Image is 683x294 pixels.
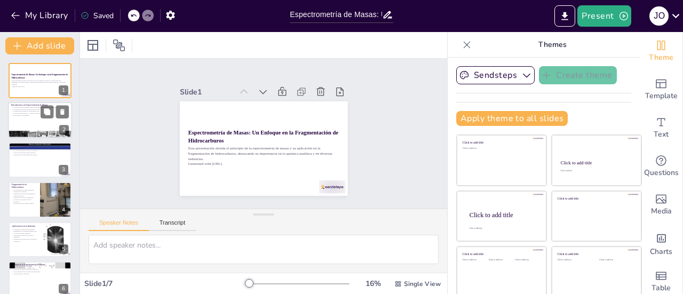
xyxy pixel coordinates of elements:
[41,106,53,118] button: Duplicate Slide
[649,5,669,27] button: J O
[12,269,68,271] p: Capacidad de analizar múltiples compuestos.
[12,149,68,152] p: CI es más suave para compuestos sensibles.
[463,259,487,261] div: Click to add text
[12,154,68,156] p: Comprender las diferencias entre métodos.
[81,11,114,21] div: Saved
[12,265,68,267] p: Alta sensibilidad en detección.
[640,70,682,109] div: Add ready made slides
[558,196,634,200] div: Click to add title
[654,129,669,140] span: Text
[12,193,37,196] p: Fragmentos proporcionan información sobre composición.
[11,113,69,115] p: Se utiliza en investigación y control de calidad.
[650,246,672,258] span: Charts
[640,147,682,186] div: Get real-time input from your audience
[12,273,68,275] p: Técnica rentable y eficiente.
[652,282,671,294] span: Table
[12,232,40,234] p: Ayuda en el análisis ambiental.
[188,161,339,166] p: Generated with [URL]
[12,203,37,205] p: Proceso esencial en análisis químico.
[84,279,247,289] div: Slide 1 / 7
[554,5,575,27] button: Export to PowerPoint
[463,252,539,256] div: Click to add title
[463,147,539,150] div: Click to add text
[12,152,68,154] p: Selección del método según la muestra.
[599,259,633,261] div: Click to add text
[12,198,37,202] p: Contribuye a construir un perfil molecular.
[640,109,682,147] div: Add text boxes
[180,87,233,97] div: Slide 1
[649,6,669,26] div: J O
[649,52,673,63] span: Theme
[12,85,68,88] p: Generated with [URL]
[11,110,69,113] p: Se separan iones según su relación masa/carga.
[12,230,40,232] p: Fundamental en la industria farmacéutica.
[11,104,69,107] p: Introducción a la Espectrometría de Masas
[489,259,513,261] div: Click to add text
[539,66,617,84] button: Create theme
[12,267,68,269] p: Alta especificidad en la identificación.
[456,66,535,84] button: Sendsteps
[470,211,538,218] div: Click to add title
[577,5,631,27] button: Present
[12,74,68,79] strong: Espectrometría de Masas: Un Enfoque en la Fragmentación de Hidrocarburos
[12,263,68,266] p: Ventajas de la Espectrometría de Masas
[560,170,631,172] div: Click to add text
[12,183,37,189] p: Fragmentación de Hidrocarburos
[561,160,632,165] div: Click to add title
[89,219,149,231] button: Speaker Notes
[651,205,672,217] span: Media
[59,244,68,254] div: 5
[59,125,69,135] div: 2
[11,107,69,109] p: La espectrometría de masas permite medir masas de partículas y moléculas.
[645,90,678,102] span: Template
[12,224,40,227] p: Aplicaciones en la Industria
[470,227,537,229] div: Click to add body
[9,182,72,217] div: 4
[59,165,68,174] div: 3
[12,189,37,193] p: La fragmentación permite identificar estructuras moleculares.
[456,111,568,126] button: Apply theme to all slides
[59,205,68,214] div: 4
[515,259,539,261] div: Click to add text
[12,228,40,231] p: Utilizada en la industria petroquímica.
[475,32,629,58] p: Themes
[188,146,339,161] p: Esta presentación aborda el principio de la espectrometría de masas y su aplicación en la fragmen...
[56,106,69,118] button: Delete Slide
[84,37,101,54] div: Layout
[12,238,40,242] p: Herramienta invaluable para el análisis de compuestos.
[12,144,68,147] p: Proceso de Ionización
[5,37,74,54] button: Add slide
[12,197,37,199] p: Interpretación crítica de fragmentos.
[188,130,338,144] strong: Espectrometría de Masas: Un Enfoque en la Fragmentación de Hidrocarburos
[404,280,441,288] span: Single View
[59,284,68,293] div: 6
[558,259,591,261] div: Click to add text
[11,108,69,110] p: La ionización convierte las moléculas en iones.
[8,7,73,24] button: My Library
[558,252,634,256] div: Click to add title
[290,7,382,22] input: Insert title
[640,186,682,224] div: Add images, graphics, shapes or video
[11,115,69,117] p: Alta precisión y sensibilidad.
[463,141,539,145] div: Click to add title
[113,39,125,52] span: Position
[644,167,679,179] span: Questions
[12,80,68,85] p: Esta presentación aborda el principio de la espectrometría de masas y su aplicación en la fragmen...
[640,224,682,263] div: Add charts and graphs
[12,146,68,148] p: Métodos de ionización: EI y CI.
[9,63,72,98] div: 1
[9,222,72,257] div: 5
[149,219,196,231] button: Transcript
[9,142,72,178] div: 3
[360,279,386,289] div: 16 %
[59,85,68,95] div: 1
[12,148,68,150] p: EI es eficiente para compuestos volátiles.
[12,234,40,238] p: Versatilidad en diferentes contextos industriales.
[640,32,682,70] div: Change the overall theme
[12,271,68,273] p: Útil en investigación y aplicaciones industriales.
[8,102,72,139] div: 2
